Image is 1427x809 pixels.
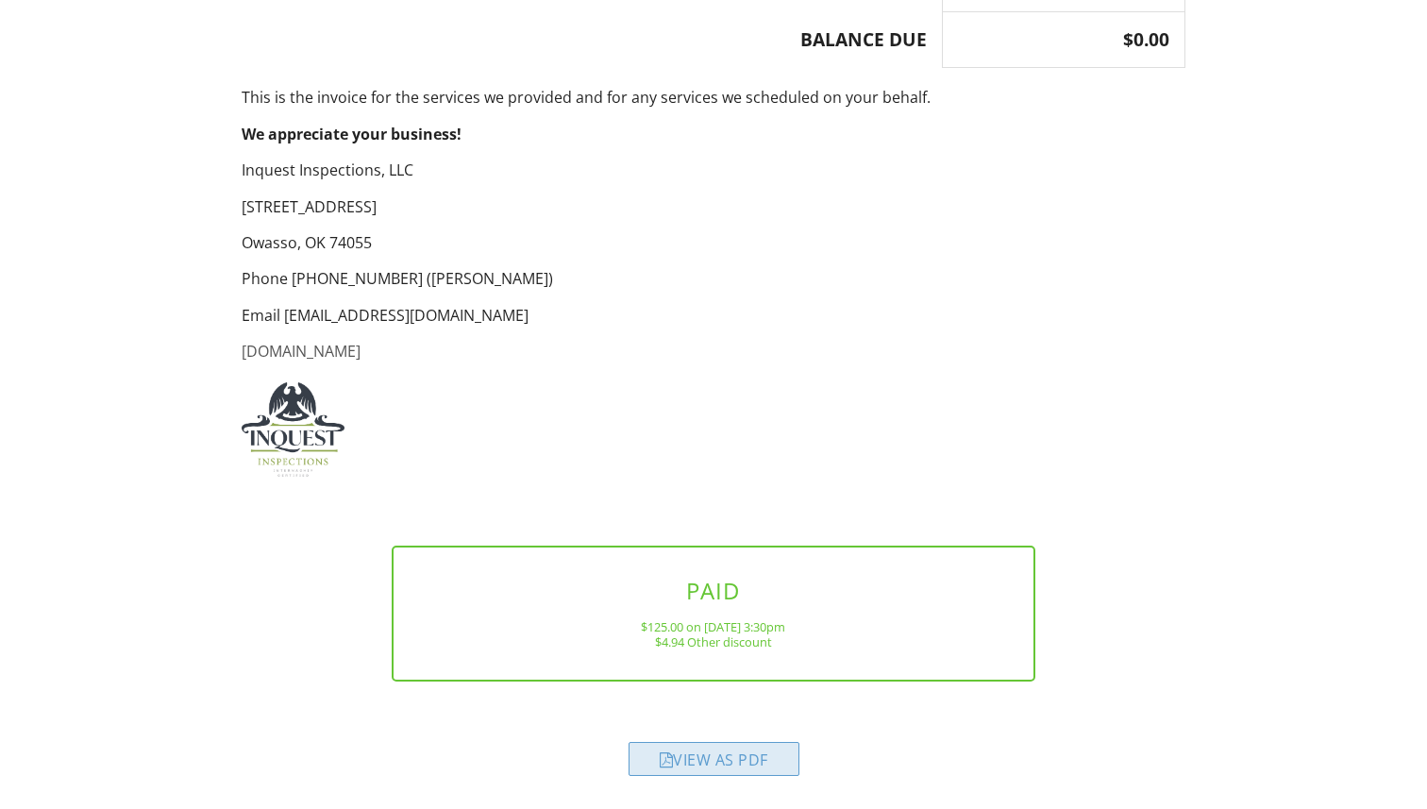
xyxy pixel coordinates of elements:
[424,578,1004,603] h3: PAID
[424,634,1004,649] div: $4.94 Other discount
[242,341,361,362] a: [DOMAIN_NAME]
[242,160,1185,180] p: Inquest Inspections, LLC
[942,11,1184,68] th: $0.00
[629,754,799,775] a: View as PDF
[242,268,1185,289] p: Phone [PHONE_NUMBER] ([PERSON_NAME])
[424,619,1004,634] div: $125.00 on [DATE] 3:30pm
[242,382,344,478] img: InquestInspections-logo.jpg
[242,232,1185,253] p: Owasso, OK 74055
[242,87,1185,108] p: This is the invoice for the services we provided and for any services we scheduled on your behalf.
[243,11,943,68] th: BALANCE DUE
[242,124,462,144] strong: We appreciate your business!
[629,742,799,776] div: View as PDF
[242,196,1185,217] p: [STREET_ADDRESS]
[242,305,1185,326] p: Email [EMAIL_ADDRESS][DOMAIN_NAME]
